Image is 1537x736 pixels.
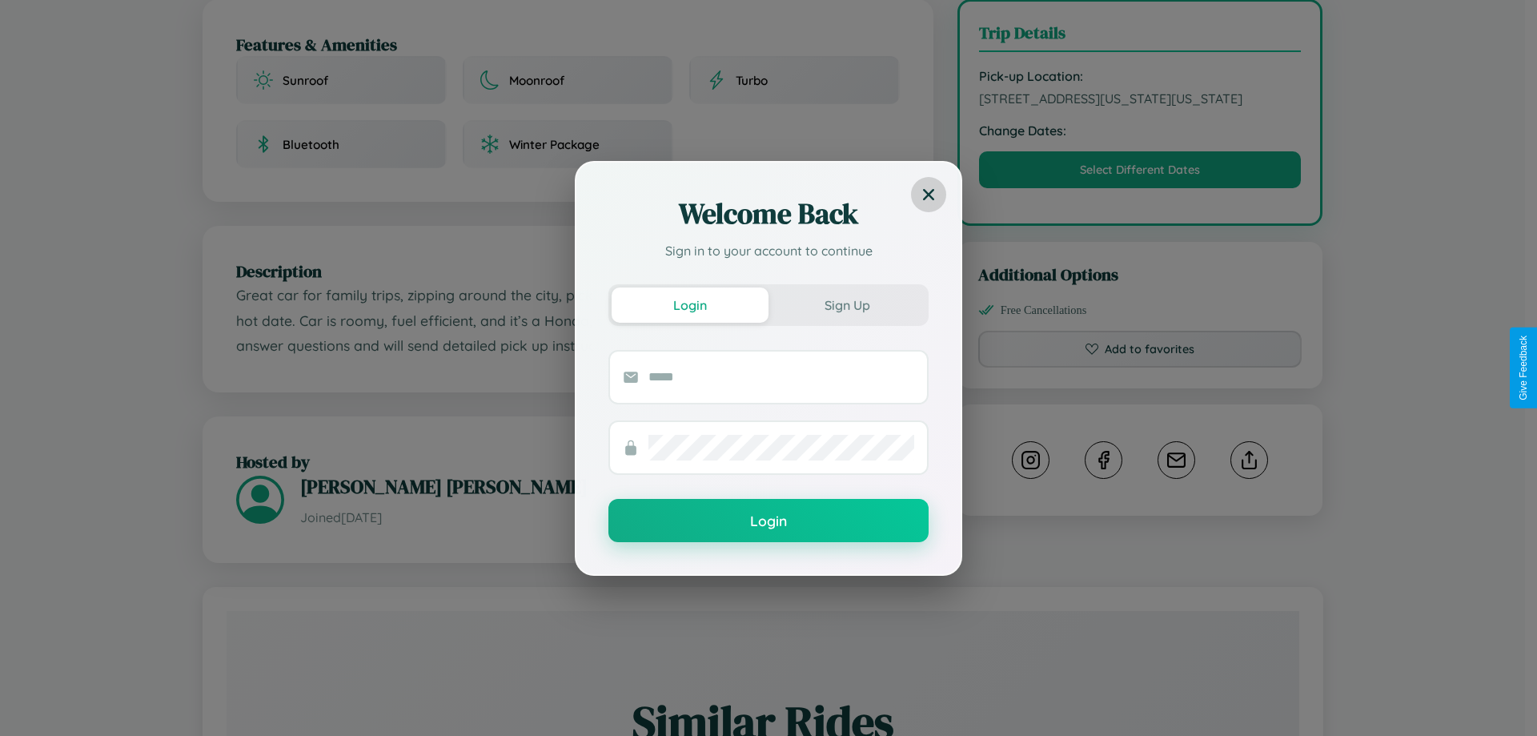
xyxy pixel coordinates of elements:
p: Sign in to your account to continue [608,241,929,260]
div: Give Feedback [1518,336,1529,400]
button: Login [612,288,768,323]
button: Sign Up [768,288,925,323]
button: Login [608,499,929,542]
h2: Welcome Back [608,195,929,233]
